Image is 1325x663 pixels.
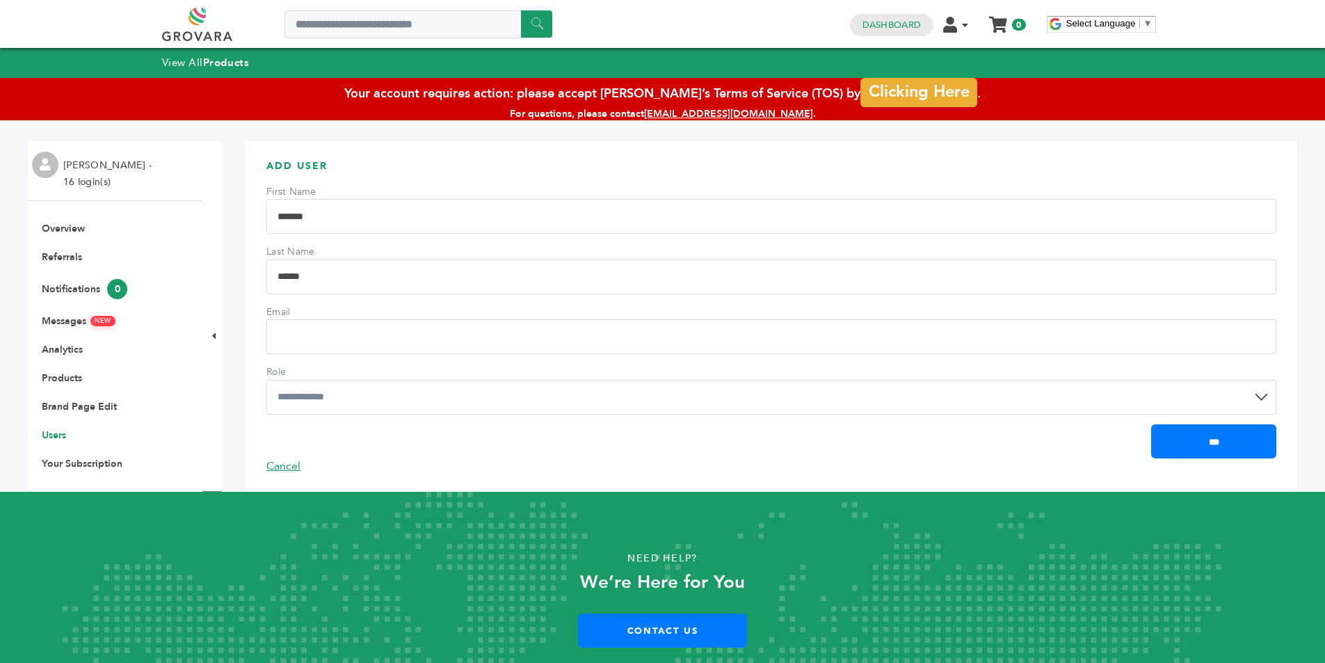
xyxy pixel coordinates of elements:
[580,570,745,595] strong: We’re Here for You
[203,56,249,70] strong: Products
[107,279,127,299] span: 0
[1066,18,1136,29] span: Select Language
[266,159,1276,184] h3: Add User
[32,152,58,178] img: profile.png
[990,13,1006,27] a: My Cart
[42,222,85,235] a: Overview
[1012,19,1025,31] span: 0
[42,314,115,328] a: MessagesNEW
[42,429,66,442] a: Users
[284,10,552,38] input: Search a product or brand...
[1143,18,1153,29] span: ▼
[644,107,813,120] a: [EMAIL_ADDRESS][DOMAIN_NAME]
[42,400,117,413] a: Brand Page Edit
[266,458,300,474] a: Cancel
[66,548,1259,569] p: Need Help?
[1139,18,1140,29] span: ​
[42,343,83,356] a: Analytics
[860,76,977,105] a: Clicking Here
[42,250,82,264] a: Referrals
[578,614,747,648] a: Contact Us
[42,372,82,385] a: Products
[862,19,921,31] a: Dashboard
[63,157,155,191] li: [PERSON_NAME] - 16 login(s)
[266,185,364,199] label: First Name
[42,282,127,296] a: Notifications0
[266,305,364,319] label: Email
[162,56,250,70] a: View AllProducts
[90,316,115,326] span: NEW
[266,245,364,259] label: Last Name
[266,365,364,379] label: Role
[42,457,122,470] a: Your Subscription
[1066,18,1153,29] a: Select Language​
